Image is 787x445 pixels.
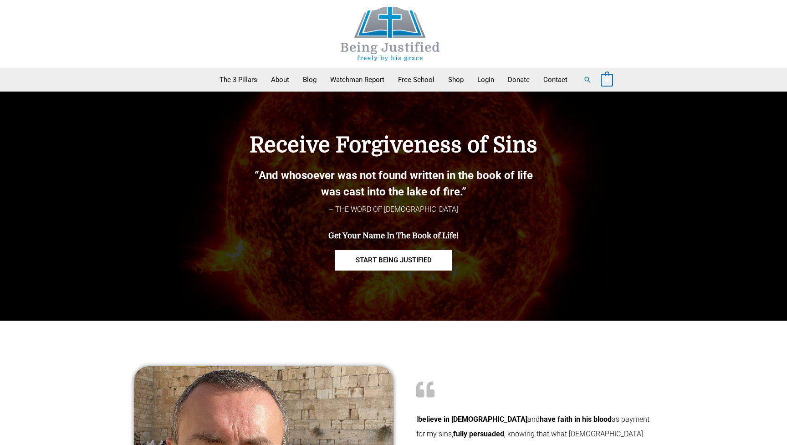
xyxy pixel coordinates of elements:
a: View Shopping Cart, empty [601,76,613,84]
span: – THE WORD OF [DEMOGRAPHIC_DATA] [329,205,458,214]
a: Contact [537,68,574,91]
span: 0 [605,77,608,83]
img: Being Justified [322,7,459,61]
span: START BEING JUSTIFIED [356,257,432,264]
a: The 3 Pillars [213,68,264,91]
a: Donate [501,68,537,91]
a: Blog [296,68,323,91]
a: Search button [583,76,592,84]
b: have faith in his blood [540,415,612,424]
a: Free School [391,68,441,91]
b: fully persuaded [453,430,504,438]
a: START BEING JUSTIFIED [335,250,452,271]
b: “And whosoever was not found written in the book of life was cast into the lake of fire.” [255,169,533,198]
h4: Receive Forgiveness of Sins [202,133,585,158]
a: Watchman Report [323,68,391,91]
a: Login [470,68,501,91]
h4: Get Your Name In The Book of Life! [202,231,585,240]
nav: Primary Site Navigation [213,68,574,91]
b: believe in [DEMOGRAPHIC_DATA] [418,415,527,424]
a: Shop [441,68,470,91]
a: About [264,68,296,91]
